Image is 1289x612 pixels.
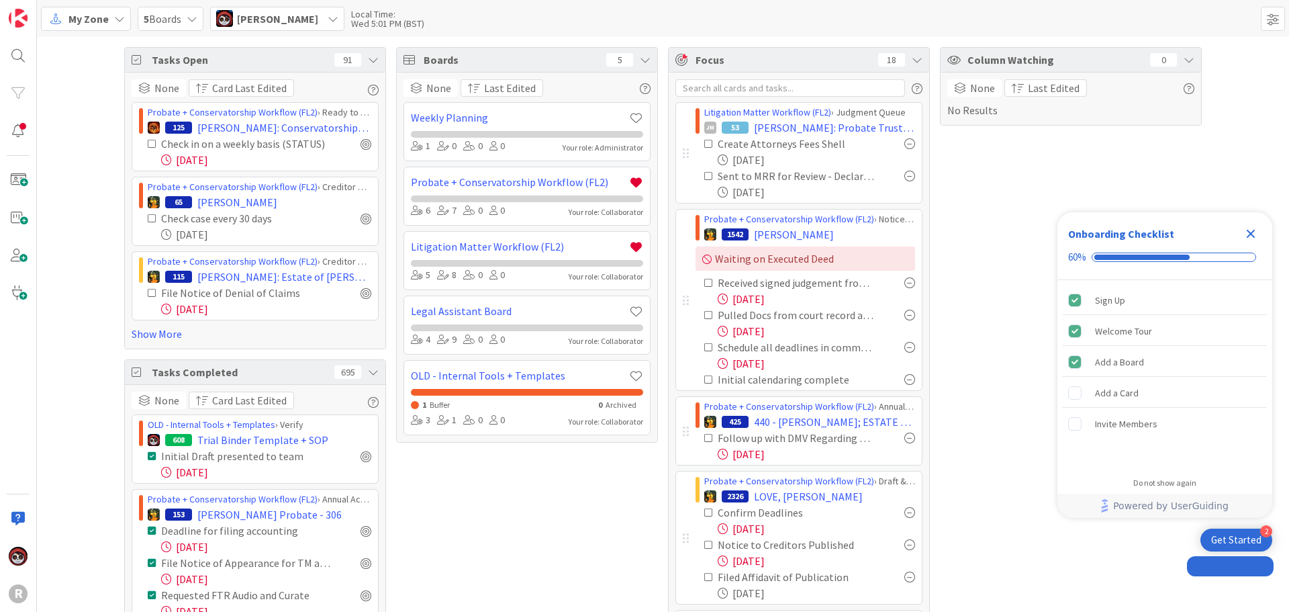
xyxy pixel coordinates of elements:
[161,523,324,539] div: Deadline for filing accounting
[704,122,716,134] div: JM
[1028,80,1080,96] span: Last Edited
[696,52,867,68] span: Focus
[754,488,863,505] span: LOVE, [PERSON_NAME]
[197,432,328,448] span: Trial Binder Template + SOP
[878,53,905,67] div: 18
[411,110,629,126] a: Weekly Planning
[161,448,326,464] div: Initial Draft presented to team
[704,475,874,487] a: Probate + Conservatorship Workflow (FL2)
[569,271,643,283] div: Your role: Collaborator
[484,80,536,96] span: Last Edited
[696,247,915,271] div: Waiting on Executed Deed
[718,152,915,168] div: [DATE]
[351,9,424,19] div: Local Time:
[463,413,483,428] div: 0
[569,416,643,428] div: Your role: Collaborator
[718,339,875,355] div: Schedule all deadlines in comment and Deadline Checklist [move to P4 Notice Quene]
[148,419,275,431] a: OLD - Internal Tools + Templates
[569,206,643,218] div: Your role: Collaborator
[704,106,831,118] a: Litigation Matter Workflow (FL2)
[1063,316,1267,346] div: Welcome Tour is complete.
[9,547,28,566] img: JS
[165,271,192,283] div: 115
[704,474,915,488] div: › Draft & [PERSON_NAME] Notices & Publication
[161,301,371,317] div: [DATE]
[334,365,361,379] div: 695
[422,400,426,410] span: 1
[1057,280,1272,469] div: Checklist items
[718,184,915,200] div: [DATE]
[161,539,371,555] div: [DATE]
[197,507,342,523] span: [PERSON_NAME] Probate - 306
[704,416,716,428] img: MR
[1068,226,1174,242] div: Onboarding Checklist
[161,587,330,603] div: Requested FTR Audio and Curate
[351,19,424,28] div: Wed 5:01 PM (BST)
[704,490,716,502] img: MR
[212,392,287,408] span: Card Last Edited
[161,464,371,480] div: [DATE]
[754,226,834,243] span: [PERSON_NAME]
[165,196,192,208] div: 65
[197,194,277,210] span: [PERSON_NAME]
[704,213,874,225] a: Probate + Conservatorship Workflow (FL2)
[563,142,643,154] div: Your role: Administrator
[1095,416,1157,432] div: Invite Members
[148,255,318,267] a: Probate + Conservatorship Workflow (FL2)
[411,238,629,255] a: Litigation Matter Workflow (FL2)
[411,333,430,347] div: 4
[718,275,875,291] div: Received signed judgement from court
[1057,494,1272,518] div: Footer
[1063,286,1267,315] div: Sign Up is complete.
[463,268,483,283] div: 0
[334,53,361,67] div: 91
[197,120,371,136] span: [PERSON_NAME]: Conservatorship/Probate [keep eye on]
[148,255,371,269] div: › Creditor Claims Resolution In Progress
[722,416,749,428] div: 425
[437,333,457,347] div: 9
[426,80,451,96] span: None
[718,355,915,371] div: [DATE]
[411,413,430,428] div: 3
[489,204,505,218] div: 0
[9,9,28,28] img: Visit kanbanzone.com
[489,413,505,428] div: 0
[1133,478,1196,488] div: Do not show again
[606,53,633,67] div: 5
[148,434,160,446] img: JS
[165,509,192,521] div: 153
[675,79,905,97] input: Search all cards and tasks...
[197,269,371,285] span: [PERSON_NAME]: Estate of [PERSON_NAME] Probate [will and trust]
[704,212,915,226] div: › Notices Queue
[463,204,483,218] div: 0
[148,105,371,120] div: › Ready to Close Matter
[1063,378,1267,408] div: Add a Card is incomplete.
[754,120,915,136] span: [PERSON_NAME]: Probate Trust Litigation ([PERSON_NAME] as PR and Trustee Representation)
[718,505,850,521] div: Confirm Deadlines
[718,553,915,569] div: [DATE]
[489,333,505,347] div: 0
[1063,409,1267,439] div: Invite Members is incomplete.
[1095,323,1152,339] div: Welcome Tour
[424,52,600,68] span: Boards
[463,333,483,347] div: 0
[970,80,995,96] span: None
[461,79,543,97] button: Last Edited
[216,10,233,27] img: JS
[967,52,1143,68] span: Column Watching
[152,52,328,68] span: Tasks Open
[411,204,430,218] div: 6
[704,400,915,414] div: › Annual Accounting Queue
[718,323,915,339] div: [DATE]
[1240,223,1261,245] div: Close Checklist
[148,509,160,521] img: MR
[165,122,192,134] div: 125
[411,303,629,319] a: Legal Assistant Board
[68,11,109,27] span: My Zone
[148,493,318,505] a: Probate + Conservatorship Workflow (FL2)
[148,122,160,134] img: TR
[411,174,629,190] a: Probate + Conservatorship Workflow (FL2)
[148,106,318,118] a: Probate + Conservatorship Workflow (FL2)
[144,11,181,27] span: Boards
[1095,354,1144,370] div: Add a Board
